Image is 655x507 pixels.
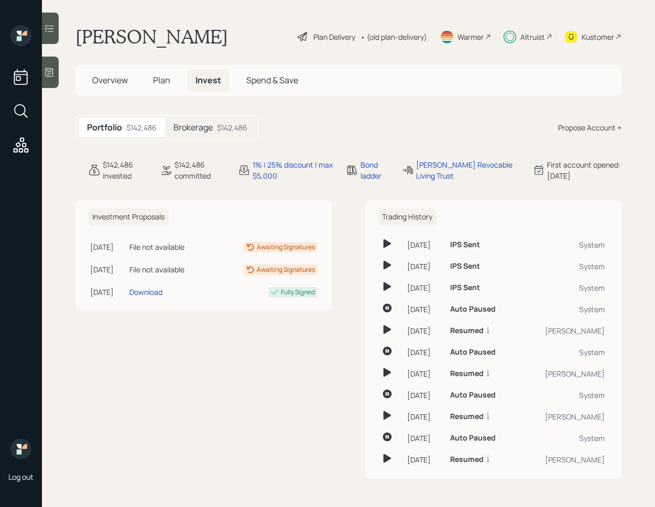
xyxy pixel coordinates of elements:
[8,472,34,482] div: Log out
[407,261,442,272] div: [DATE]
[450,434,496,443] h6: Auto Paused
[407,347,442,358] div: [DATE]
[253,159,333,181] div: 1% | 25% discount | max $5,000
[217,122,247,133] div: $142,486
[407,454,442,465] div: [DATE]
[407,433,442,444] div: [DATE]
[407,390,442,401] div: [DATE]
[522,433,605,444] div: System
[522,390,605,401] div: System
[87,123,122,133] h5: Portfolio
[129,286,162,297] div: Download
[450,348,496,357] h6: Auto Paused
[126,122,157,133] div: $142,486
[90,286,125,297] div: [DATE]
[88,208,169,226] h6: Investment Proposals
[246,74,298,86] span: Spend & Save
[450,305,496,314] h6: Auto Paused
[547,159,621,181] div: First account opened: [DATE]
[195,74,221,86] span: Invest
[450,283,480,292] h6: IPS Sent
[407,368,442,379] div: [DATE]
[407,239,442,250] div: [DATE]
[153,74,170,86] span: Plan
[90,264,125,275] div: [DATE]
[281,288,315,297] div: Fully Signed
[450,369,484,378] h6: Resumed
[257,265,315,274] div: Awaiting Signatures
[10,438,31,459] img: retirable_logo.png
[407,325,442,336] div: [DATE]
[522,325,605,336] div: [PERSON_NAME]
[407,411,442,422] div: [DATE]
[450,262,480,271] h6: IPS Sent
[378,208,436,226] h6: Trading History
[450,240,480,249] h6: IPS Sent
[450,326,484,335] h6: Resumed
[361,159,389,181] div: Bond ladder
[75,25,228,48] h1: [PERSON_NAME]
[313,31,355,42] div: Plan Delivery
[457,31,484,42] div: Warmer
[416,159,520,181] div: [PERSON_NAME] Revocable Living Trust
[407,304,442,315] div: [DATE]
[174,159,225,181] div: $142,486 committed
[257,243,315,252] div: Awaiting Signatures
[450,455,484,464] h6: Resumed
[129,241,209,252] div: File not available
[582,31,614,42] div: Kustomer
[103,159,147,181] div: $142,486 invested
[558,122,621,133] div: Propose Account +
[173,123,213,133] h5: Brokerage
[450,391,496,400] h6: Auto Paused
[522,261,605,272] div: System
[407,282,442,293] div: [DATE]
[522,282,605,293] div: System
[522,347,605,358] div: System
[522,454,605,465] div: [PERSON_NAME]
[90,241,125,252] div: [DATE]
[522,239,605,250] div: System
[129,264,209,275] div: File not available
[522,304,605,315] div: System
[92,74,128,86] span: Overview
[520,31,545,42] div: Altruist
[361,31,427,42] div: • (old plan-delivery)
[522,368,605,379] div: [PERSON_NAME]
[450,412,484,421] h6: Resumed
[522,411,605,422] div: [PERSON_NAME]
